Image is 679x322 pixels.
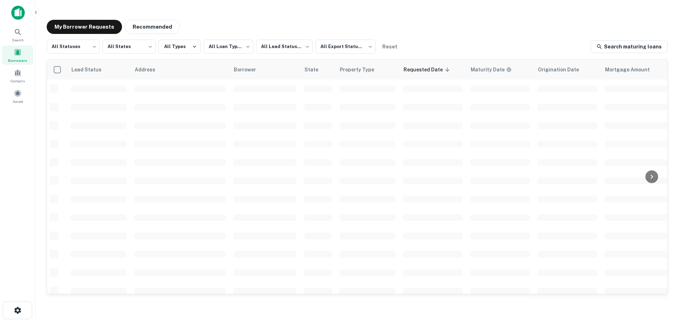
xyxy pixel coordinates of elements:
a: Borrowers [2,46,33,65]
iframe: Chat Widget [644,265,679,299]
a: Contacts [2,66,33,85]
button: All Types [158,40,201,54]
span: Address [135,65,164,74]
th: Origination Date [534,60,601,80]
a: Saved [2,87,33,106]
span: Borrowers [8,58,27,63]
span: State [304,65,327,74]
span: Origination Date [538,65,588,74]
button: My Borrower Requests [47,20,122,34]
th: Address [130,60,230,80]
div: All Export Statuses [315,37,376,56]
div: All States [103,37,156,56]
span: Saved [13,99,23,104]
th: Requested Date [399,60,466,80]
span: Mortgage Amount [605,65,659,74]
div: All Loan Types [204,37,253,56]
div: Maturity dates displayed may be estimated. Please contact the lender for the most accurate maturi... [471,66,512,74]
th: Borrower [230,60,300,80]
span: Property Type [340,65,383,74]
th: Maturity dates displayed may be estimated. Please contact the lender for the most accurate maturi... [466,60,534,80]
img: capitalize-icon.png [11,6,25,20]
h6: Maturity Date [471,66,505,74]
span: Maturity dates displayed may be estimated. Please contact the lender for the most accurate maturi... [471,66,521,74]
div: All Statuses [47,37,100,56]
th: Lead Status [67,60,130,80]
th: Mortgage Amount [601,60,672,80]
span: Search [12,37,24,43]
a: Search maturing loans [591,40,668,53]
th: State [300,60,336,80]
div: All Lead Statuses [256,37,313,56]
span: Contacts [11,78,25,84]
button: Recommended [125,20,180,34]
span: Lead Status [71,65,111,74]
th: Property Type [336,60,399,80]
button: Reset [378,40,401,54]
span: Borrower [234,65,265,74]
span: Requested Date [404,65,452,74]
a: Search [2,25,33,44]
